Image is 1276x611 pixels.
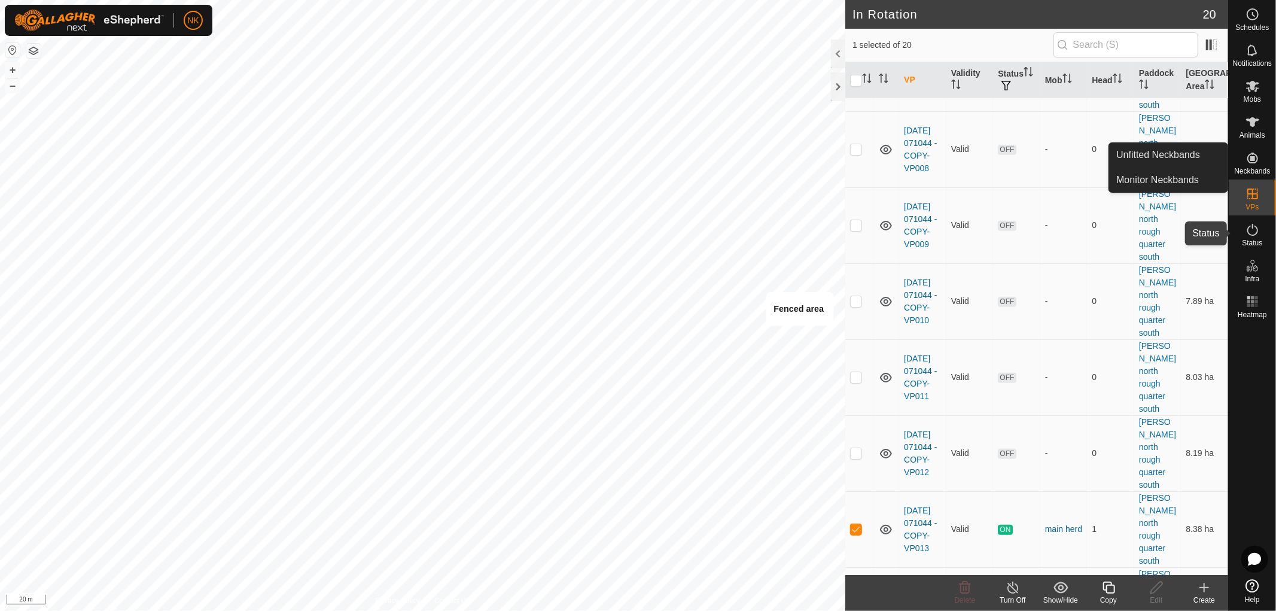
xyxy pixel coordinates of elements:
a: [DATE] 071044 - COPY-VP010 [904,278,937,325]
p-sorticon: Activate to sort [1139,81,1149,91]
th: Head [1087,62,1134,99]
td: 7.89 ha [1181,263,1228,339]
span: Schedules [1235,24,1269,31]
span: Help [1245,596,1260,603]
a: [PERSON_NAME] north rough quarter south [1139,113,1176,186]
a: [PERSON_NAME] north rough quarter south [1139,189,1176,262]
div: - [1045,295,1083,308]
p-sorticon: Activate to sort [1205,81,1214,91]
span: Notifications [1233,60,1272,67]
th: Paddock [1134,62,1181,99]
p-sorticon: Activate to sort [879,75,888,85]
span: 20 [1203,5,1216,23]
a: Contact Us [434,595,470,606]
p-sorticon: Activate to sort [862,75,872,85]
p-sorticon: Activate to sort [1062,75,1072,85]
span: OFF [998,449,1016,459]
td: 7.49 ha [1181,111,1228,187]
img: Gallagher Logo [14,10,164,31]
a: [PERSON_NAME] north rough quarter south [1139,265,1176,338]
span: ON [998,525,1012,535]
td: 1 [1087,491,1134,567]
td: 8.19 ha [1181,415,1228,491]
button: – [5,78,20,93]
td: Valid [946,491,994,567]
span: Neckbands [1234,168,1270,175]
a: [DATE] 071044 - COPY-VP009 [904,202,937,249]
div: Show/Hide [1037,595,1085,606]
span: OFF [998,221,1016,231]
div: main herd [1045,523,1083,536]
div: - [1045,371,1083,384]
td: 8.38 ha [1181,491,1228,567]
div: Fenced area [773,302,824,316]
span: Infra [1245,275,1259,282]
div: Create [1180,595,1228,606]
span: NK [187,14,199,27]
td: 0 [1087,187,1134,263]
th: [GEOGRAPHIC_DATA] Area [1181,62,1228,99]
a: Monitor Neckbands [1109,168,1228,192]
td: 0 [1087,263,1134,339]
div: Turn Off [989,595,1037,606]
span: OFF [998,145,1016,155]
th: Validity [946,62,994,99]
td: Valid [946,111,994,187]
td: 0 [1087,339,1134,415]
td: Valid [946,263,994,339]
div: - [1045,219,1083,232]
span: VPs [1245,203,1259,211]
th: Mob [1040,62,1088,99]
a: [PERSON_NAME] north rough quarter south [1139,417,1176,490]
button: Reset Map [5,43,20,57]
th: VP [899,62,946,99]
td: 8.03 ha [1181,339,1228,415]
p-sorticon: Activate to sort [951,81,961,91]
button: + [5,63,20,77]
span: Heatmap [1238,311,1267,318]
a: Unfitted Neckbands [1109,143,1228,167]
span: OFF [998,373,1016,383]
a: [DATE] 071044 - COPY-VP008 [904,126,937,173]
span: Status [1242,239,1262,247]
td: Valid [946,415,994,491]
td: 0 [1087,415,1134,491]
div: Copy [1085,595,1132,606]
span: OFF [998,297,1016,307]
a: Privacy Policy [376,595,421,606]
td: 0 [1087,111,1134,187]
span: Monitor Neckbands [1116,173,1199,187]
a: [DATE] 071044 - COPY-VP012 [904,430,937,477]
p-sorticon: Activate to sort [1024,69,1033,78]
a: [PERSON_NAME] north rough quarter south [1139,493,1176,566]
a: [DATE] 071044 - COPY-VP011 [904,354,937,401]
span: Mobs [1244,96,1261,103]
h2: In Rotation [852,7,1203,22]
td: Valid [946,339,994,415]
span: Unfitted Neckbands [1116,148,1200,162]
span: Animals [1240,132,1265,139]
a: Help [1229,574,1276,608]
span: Delete [955,596,976,604]
a: [PERSON_NAME] north rough quarter south [1139,341,1176,414]
input: Search (S) [1053,32,1198,57]
a: [DATE] 071044 - COPY-VP013 [904,506,937,553]
button: Map Layers [26,44,41,58]
th: Status [993,62,1040,99]
p-sorticon: Activate to sort [1113,75,1122,85]
div: - [1045,143,1083,156]
td: Valid [946,187,994,263]
a: [PERSON_NAME] north rough quarter south [1139,37,1176,110]
span: 1 selected of 20 [852,39,1053,51]
td: 7.68 ha [1181,187,1228,263]
div: Edit [1132,595,1180,606]
div: - [1045,447,1083,460]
